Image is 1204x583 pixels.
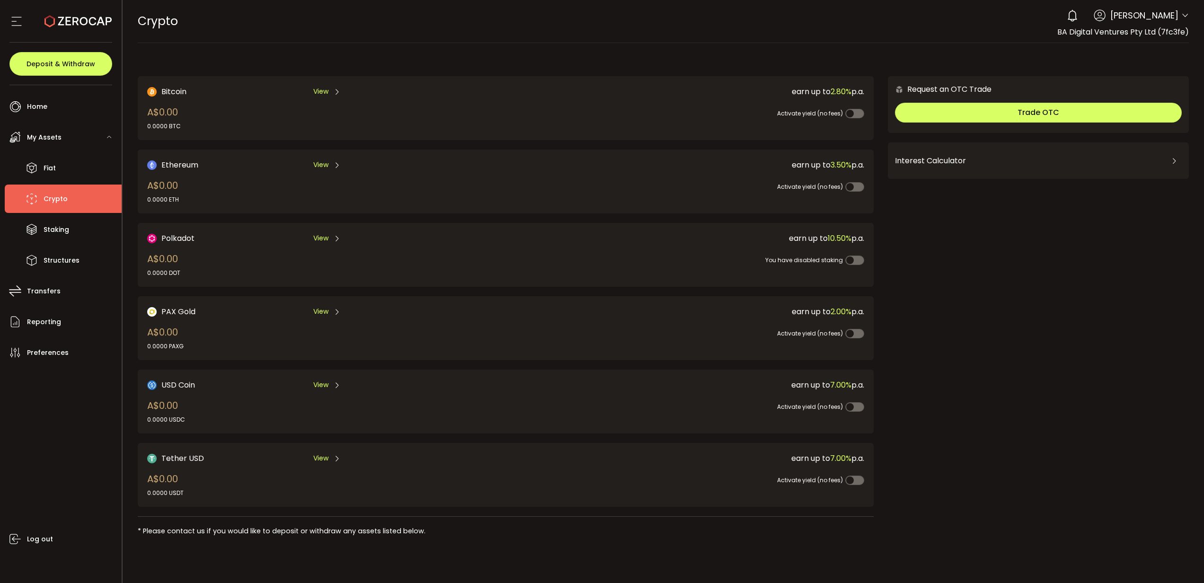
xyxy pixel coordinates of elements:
span: Preferences [27,346,69,360]
div: A$0.00 [147,252,180,277]
div: earn up to p.a. [488,452,864,464]
div: earn up to p.a. [488,159,864,171]
span: Activate yield (no fees) [777,183,843,191]
span: View [313,307,328,317]
div: earn up to p.a. [488,379,864,391]
img: 6nGpN7MZ9FLuBP83NiajKbTRY4UzlzQtBKtCrLLspmCkSvCZHBKvY3NxgQaT5JnOQREvtQ257bXeeSTueZfAPizblJ+Fe8JwA... [895,85,903,94]
button: Trade OTC [895,103,1182,123]
img: Tether USD [147,454,157,463]
div: A$0.00 [147,325,184,351]
span: Home [27,100,47,114]
img: Bitcoin [147,87,157,97]
span: Staking [44,223,69,237]
div: 0.0000 USDT [147,489,184,497]
span: 7.00% [830,380,851,390]
span: 3.50% [831,159,851,170]
span: View [313,380,328,390]
div: A$0.00 [147,398,185,424]
div: 0.0000 ETH [147,195,179,204]
img: DOT [147,234,157,243]
div: 0.0000 USDC [147,415,185,424]
span: Crypto [44,192,68,206]
span: [PERSON_NAME] [1110,9,1178,22]
div: earn up to p.a. [488,232,864,244]
span: Transfers [27,284,61,298]
iframe: Chat Widget [1157,538,1204,583]
span: Trade OTC [1018,107,1059,118]
div: earn up to p.a. [488,86,864,97]
div: A$0.00 [147,472,184,497]
span: My Assets [27,131,62,144]
span: Fiat [44,161,56,175]
span: You have disabled staking [765,256,843,264]
span: Structures [44,254,80,267]
span: View [313,160,328,170]
span: Activate yield (no fees) [777,476,843,484]
span: 10.50% [828,233,851,244]
div: Interest Calculator [895,150,1182,172]
span: 7.00% [830,453,851,464]
div: 0.0000 PAXG [147,342,184,351]
div: earn up to p.a. [488,306,864,318]
span: Activate yield (no fees) [777,403,843,411]
span: 2.00% [831,306,851,317]
span: View [313,87,328,97]
span: Reporting [27,315,61,329]
div: Request an OTC Trade [888,83,992,95]
span: Ethereum [161,159,198,171]
span: BA Digital Ventures Pty Ltd (7fc3fe) [1057,26,1189,37]
span: Polkadot [161,232,195,244]
span: Log out [27,532,53,546]
div: A$0.00 [147,178,179,204]
span: View [313,453,328,463]
div: 0.0000 DOT [147,269,180,277]
div: Widget de chat [1157,538,1204,583]
button: Deposit & Withdraw [9,52,112,76]
span: Deposit & Withdraw [27,61,95,67]
div: A$0.00 [147,105,181,131]
div: 0.0000 BTC [147,122,181,131]
span: Crypto [138,13,178,29]
span: Activate yield (no fees) [777,329,843,337]
span: View [313,233,328,243]
span: Tether USD [161,452,204,464]
span: Bitcoin [161,86,186,97]
span: Activate yield (no fees) [777,109,843,117]
img: Ethereum [147,160,157,170]
img: PAX Gold [147,307,157,317]
span: USD Coin [161,379,195,391]
span: 2.80% [831,86,851,97]
span: PAX Gold [161,306,195,318]
img: USD Coin [147,380,157,390]
div: * Please contact us if you would like to deposit or withdraw any assets listed below. [138,526,874,536]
